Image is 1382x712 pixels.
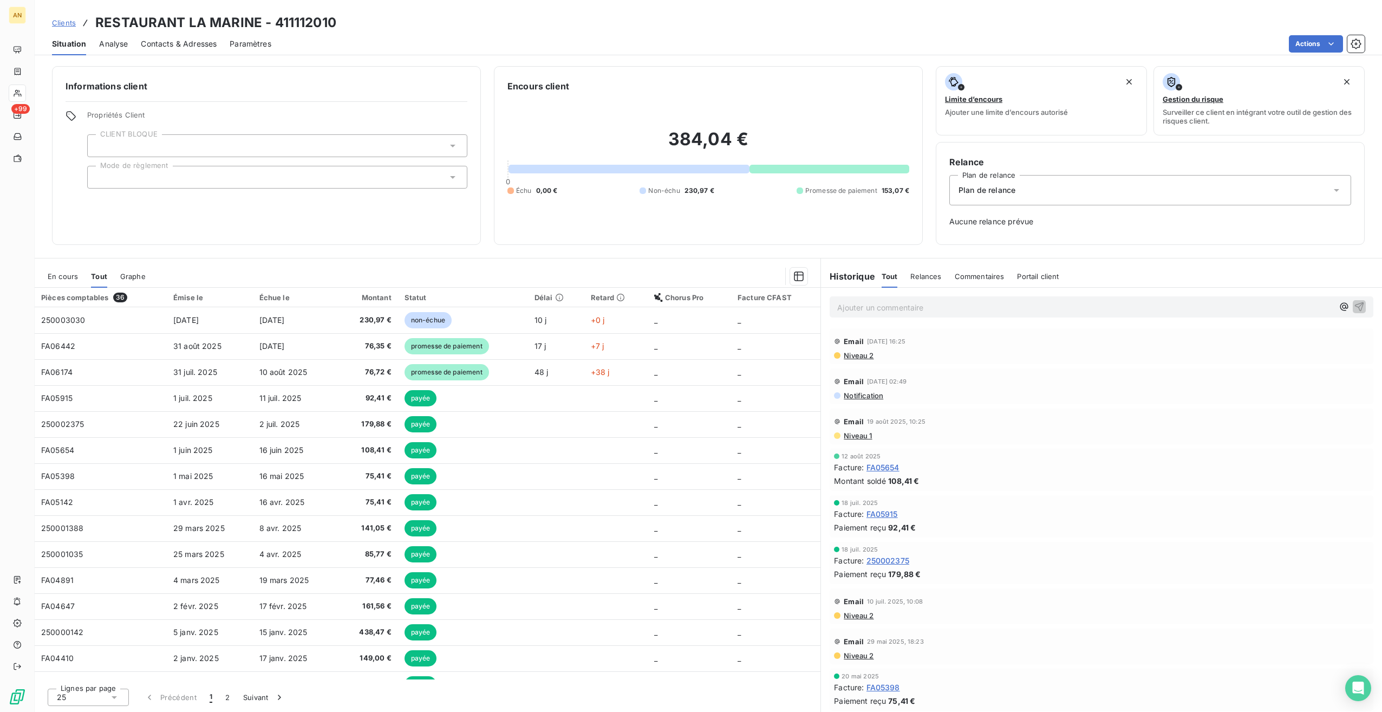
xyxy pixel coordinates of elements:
span: FA05142 [41,497,73,507]
button: Suivant [237,686,291,709]
span: 75,41 € [343,497,391,508]
span: 1 juin 2025 [173,445,213,455]
span: Commentaires [955,272,1005,281]
span: payée [405,650,437,666]
span: Niveau 1 [843,431,872,440]
span: Facture : [834,508,864,520]
span: Email [844,417,864,426]
div: Pièces comptables [41,293,160,302]
span: Aucune relance prévue [949,216,1351,227]
span: Facture : [834,462,864,473]
span: 20 mai 2025 [842,673,879,679]
span: 250001388 [41,523,83,533]
span: _ [654,549,657,559]
span: _ [654,523,657,533]
span: 92,41 € [343,393,391,404]
span: Surveiller ce client en intégrant votre outil de gestion des risques client. [1163,108,1355,125]
span: Portail client [1017,272,1059,281]
span: _ [738,575,741,585]
span: Paiement reçu [834,522,886,533]
span: 75,41 € [888,695,915,707]
div: Émise le [173,293,246,302]
span: _ [738,627,741,637]
div: Facture CFAST [738,293,814,302]
span: payée [405,676,437,692]
div: AN [9,7,26,24]
span: En cours [48,272,78,281]
h6: Relance [949,156,1351,169]
span: Notification [843,391,883,400]
span: Clients [52,18,76,27]
span: payée [405,572,437,588]
span: FA05398 [866,682,900,693]
span: Relances [910,272,941,281]
span: _ [654,471,657,481]
span: Tout [91,272,107,281]
span: Limite d’encours [945,95,1002,103]
span: 2 janv. 2025 [173,653,219,663]
span: payée [405,624,437,640]
span: [DATE] 02:49 [867,378,907,385]
span: 250000142 [41,627,83,637]
span: _ [738,315,741,325]
span: _ [654,445,657,455]
span: payée [405,442,437,458]
span: _ [738,419,741,429]
span: payée [405,416,437,432]
div: Statut [405,293,521,302]
span: [DATE] [259,315,285,325]
span: _ [738,549,741,559]
span: Ajouter une limite d’encours autorisé [945,108,1068,116]
span: _ [738,601,741,611]
span: payée [405,390,437,406]
span: Email [844,597,864,606]
span: Facture : [834,555,864,566]
span: 250003030 [41,315,85,325]
span: 250001035 [41,549,83,559]
span: FA04647 [41,601,75,611]
input: Ajouter une valeur [96,172,105,182]
span: 16 juin 2025 [259,445,304,455]
span: 4 mars 2025 [173,575,220,585]
span: _ [654,341,657,351]
span: 15 janv. 2025 [259,627,308,637]
span: Paiement reçu [834,695,886,707]
span: _ [738,497,741,507]
span: 141,05 € [343,523,391,534]
span: 19 août 2025, 10:25 [867,418,925,425]
span: payée [405,598,437,614]
span: FA04891 [41,575,74,585]
span: 0,00 € [536,186,558,196]
span: 8 avr. 2025 [259,523,302,533]
span: payée [405,468,437,484]
span: payée [405,520,437,536]
span: FA05654 [866,462,899,473]
span: 75,41 € [343,471,391,482]
span: 25 [57,692,66,703]
h6: Informations client [66,80,467,93]
span: 22 juin 2025 [173,419,219,429]
h6: Encours client [507,80,569,93]
span: 179,88 € [343,419,391,430]
span: 17 janv. 2025 [259,653,308,663]
span: 29 mars 2025 [173,523,225,533]
span: 17 j [534,341,546,351]
span: 10 j [534,315,547,325]
span: Graphe [120,272,146,281]
h3: RESTAURANT LA MARINE - 411112010 [95,13,336,33]
h2: 384,04 € [507,128,909,161]
span: _ [738,341,741,351]
span: 16 mai 2025 [259,471,304,481]
span: _ [738,445,741,455]
div: Retard [591,293,641,302]
span: 179,88 € [888,568,921,580]
span: 36 [113,293,127,302]
button: 2 [219,686,236,709]
span: 92,41 € [888,522,916,533]
h6: Historique [821,270,875,283]
span: 19 mars 2025 [259,575,309,585]
button: Actions [1289,35,1343,53]
span: [DATE] [259,341,285,351]
span: [DATE] [173,315,199,325]
span: +38 j [591,367,610,377]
